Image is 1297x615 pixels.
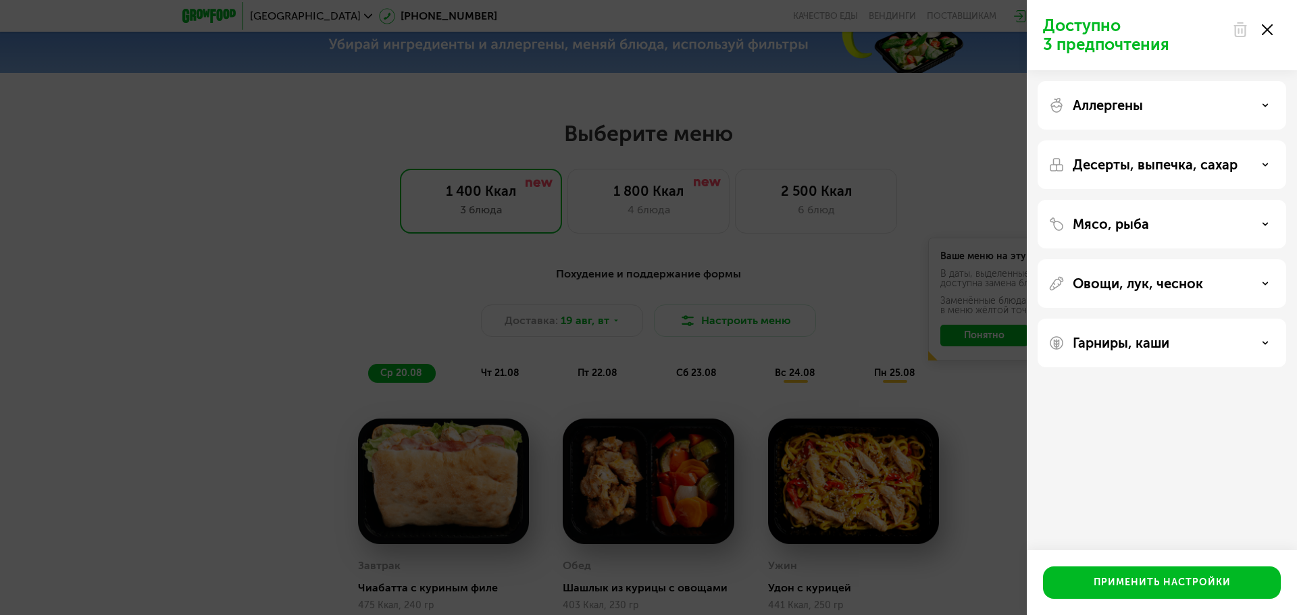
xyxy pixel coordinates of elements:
[1073,97,1143,113] p: Аллергены
[1043,16,1224,54] p: Доступно 3 предпочтения
[1094,576,1231,589] div: Применить настройки
[1073,335,1169,351] p: Гарниры, каши
[1043,566,1281,599] button: Применить настройки
[1073,157,1238,173] p: Десерты, выпечка, сахар
[1073,275,1203,292] p: Овощи, лук, чеснок
[1073,216,1149,232] p: Мясо, рыба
